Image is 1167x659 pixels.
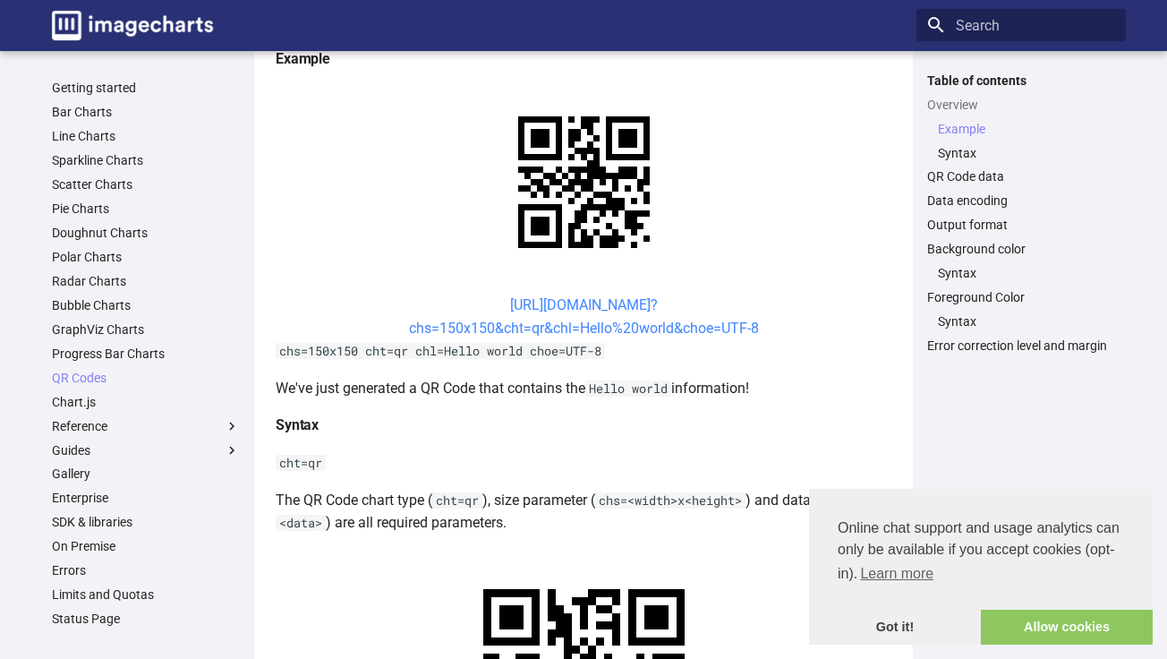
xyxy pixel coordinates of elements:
a: Limits and Quotas [52,586,240,603]
code: Hello world [585,381,671,397]
a: Background color [927,241,1115,257]
a: GraphViz Charts [52,321,240,338]
a: dismiss cookie message [809,610,981,646]
nav: Overview [927,121,1115,161]
a: QR Code data [927,168,1115,184]
label: Reference [52,418,240,434]
a: On Premise [52,538,240,554]
code: cht=qr [432,492,482,509]
a: Overview [927,97,1115,113]
code: cht=qr [276,455,326,471]
a: Bubble Charts [52,297,240,313]
a: Progress Bar Charts [52,346,240,362]
a: Radar Charts [52,273,240,289]
a: learn more about cookies [857,561,936,587]
a: Sparkline Charts [52,152,240,168]
a: Line Charts [52,128,240,144]
a: Enterprise [52,490,240,506]
a: QR Codes [52,370,240,386]
label: Guides [52,442,240,458]
input: Search [916,9,1126,41]
img: chart [487,85,681,279]
p: The QR Code chart type ( ), size parameter ( ) and data ( ) are all required parameters. [276,489,891,535]
a: Pie Charts [52,201,240,217]
a: Foreground Color [927,289,1115,305]
a: Errors [52,562,240,578]
a: Status Page [52,611,240,627]
code: chs=<width>x<height> [595,492,745,509]
a: Image-Charts documentation [45,4,220,47]
p: We've just generated a QR Code that contains the information! [276,377,891,400]
a: Polar Charts [52,249,240,265]
a: Example [938,121,1115,137]
a: SDK & libraries [52,514,240,530]
a: allow cookies [981,610,1153,646]
nav: Foreground Color [927,313,1115,329]
label: Table of contents [916,73,1126,89]
a: Chart.js [52,394,240,410]
a: Doughnut Charts [52,225,240,241]
nav: Table of contents [916,73,1126,355]
img: logo [52,11,213,40]
h4: Example [276,47,891,71]
a: Changelog [52,635,240,651]
h4: Syntax [276,414,891,437]
a: Syntax [938,145,1115,161]
a: Bar Charts [52,104,240,120]
a: Syntax [938,265,1115,281]
div: cookieconsent [809,489,1153,645]
a: Data encoding [927,193,1115,209]
a: Error correction level and margin [927,338,1115,354]
a: Output format [927,217,1115,233]
nav: Background color [927,265,1115,281]
a: [URL][DOMAIN_NAME]?chs=150x150&cht=qr&chl=Hello%20world&choe=UTF-8 [409,296,759,337]
span: Online chat support and usage analytics can only be available if you accept cookies (opt-in). [838,518,1124,587]
a: Syntax [938,313,1115,329]
a: Getting started [52,80,240,96]
a: Gallery [52,466,240,482]
a: Scatter Charts [52,176,240,193]
code: chs=150x150 cht=qr chl=Hello world choe=UTF-8 [276,343,605,359]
